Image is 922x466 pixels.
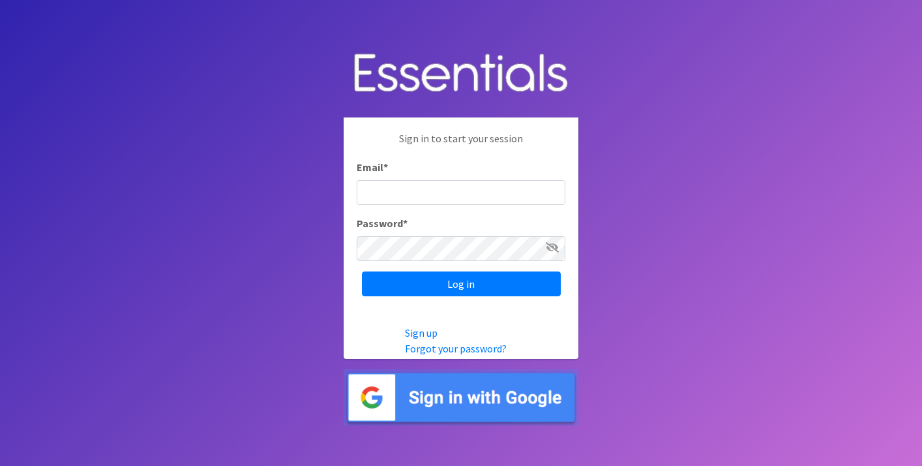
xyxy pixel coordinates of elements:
abbr: required [383,161,388,174]
input: Log in [362,272,561,296]
a: Forgot your password? [405,342,507,355]
img: Sign in with Google [344,369,578,426]
img: Human Essentials [344,40,578,108]
a: Sign up [405,326,438,339]
abbr: required [403,217,408,230]
p: Sign in to start your session [357,131,565,159]
label: Email [357,159,388,175]
label: Password [357,215,408,231]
